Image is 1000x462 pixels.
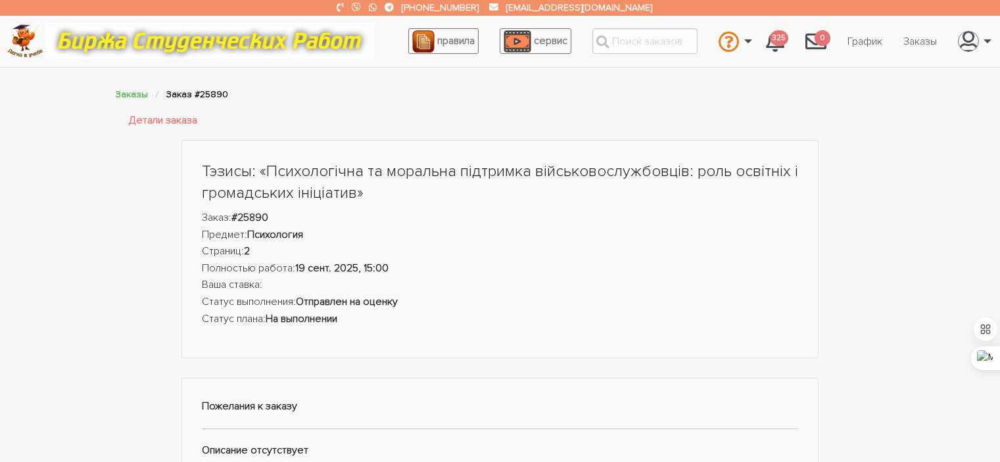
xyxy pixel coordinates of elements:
[129,112,197,129] a: Детали заказа
[202,260,799,277] li: Полностью работа:
[770,30,788,47] span: 325
[202,311,799,328] li: Статус плана:
[202,277,799,294] li: Ваша ставка:
[504,30,531,53] img: play_icon-49f7f135c9dc9a03216cfdbccbe1e3994649169d890fb554cedf0eac35a01ba8.png
[592,28,698,54] input: Поиск заказов
[116,89,148,100] a: Заказы
[202,400,297,413] strong: Пожелания к заказу
[506,2,652,13] a: [EMAIL_ADDRESS][DOMAIN_NAME]
[266,312,337,325] strong: На выполнении
[837,29,893,54] a: График
[202,160,799,204] h1: Тэзисы: «Психологічна та моральна підтримка військовослужбовців: роль освітніх і громадських ініц...
[7,24,43,58] img: logo-c4363faeb99b52c628a42810ed6dfb4293a56d4e4775eb116515dfe7f33672af.png
[231,211,268,224] strong: #25890
[202,243,799,260] li: Страниц:
[402,2,479,13] a: [PHONE_NUMBER]
[755,24,795,59] a: 325
[412,30,435,53] img: agreement_icon-feca34a61ba7f3d1581b08bc946b2ec1ccb426f67415f344566775c155b7f62c.png
[202,210,799,227] li: Заказ:
[295,262,389,275] strong: 19 сент. 2025, 15:00
[500,28,571,54] a: сервис
[202,294,799,311] li: Статус выполнения:
[202,227,799,244] li: Предмет:
[247,228,303,241] strong: Психология
[244,244,250,258] strong: 2
[437,34,475,47] span: правила
[296,295,398,308] strong: Отправлен на оценку
[815,30,830,47] span: 0
[408,28,479,54] a: правила
[795,24,837,59] a: 0
[166,87,228,102] li: Заказ #25890
[45,23,374,59] img: motto-12e01f5a76059d5f6a28199ef077b1f78e012cfde436ab5cf1d4517935686d32.gif
[534,34,567,47] span: сервис
[893,29,947,54] a: Заказы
